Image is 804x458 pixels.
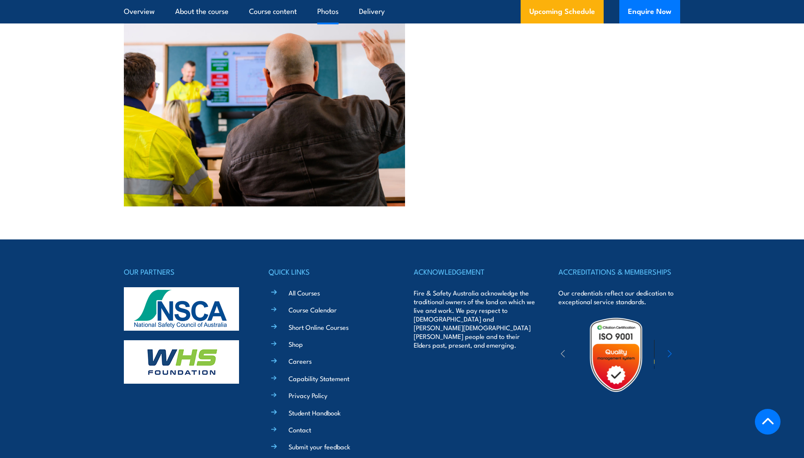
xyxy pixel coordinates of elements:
[414,289,535,349] p: Fire & Safety Australia acknowledge the traditional owners of the land on which we live and work....
[124,340,239,384] img: whs-logo-footer
[654,340,730,370] img: ewpa-logo
[414,266,535,278] h4: ACKNOWLEDGEMENT
[289,339,303,348] a: Shop
[289,356,312,365] a: Careers
[124,287,239,331] img: nsca-logo-footer
[289,322,349,332] a: Short Online Courses
[289,425,311,434] a: Contact
[124,266,246,278] h4: OUR PARTNERS
[289,288,320,297] a: All Courses
[289,305,337,314] a: Course Calendar
[289,391,327,400] a: Privacy Policy
[289,442,350,451] a: Submit your feedback
[558,289,680,306] p: Our credentials reflect our dedication to exceptional service standards.
[269,266,390,278] h4: QUICK LINKS
[558,266,680,278] h4: ACCREDITATIONS & MEMBERSHIPS
[289,408,341,417] a: Student Handbook
[578,317,654,393] img: Untitled design (19)
[289,374,349,383] a: Capability Statement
